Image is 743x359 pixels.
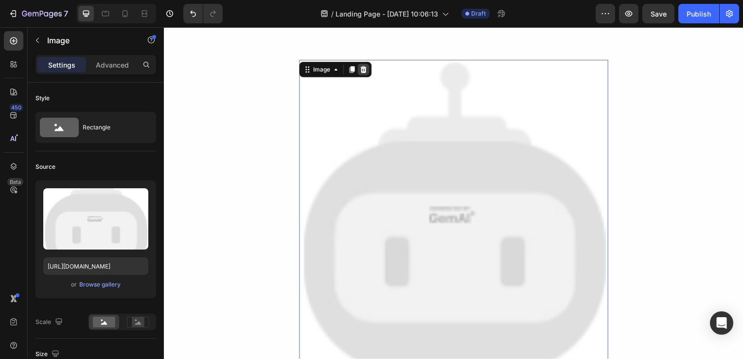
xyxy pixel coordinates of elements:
img: Alt image [136,33,448,345]
div: Image [148,38,169,47]
span: Save [651,10,667,18]
span: or [71,279,77,290]
div: Undo/Redo [183,4,223,23]
button: 7 [4,4,72,23]
div: Source [35,162,55,171]
span: Landing Page - [DATE] 10:06:13 [336,9,438,19]
p: 7 [64,8,68,19]
button: Save [642,4,674,23]
button: Browse gallery [79,280,121,289]
input: https://example.com/image.jpg [43,257,148,275]
p: Advanced [96,60,129,70]
p: Image [47,35,130,46]
div: Open Intercom Messenger [710,311,733,335]
div: Scale [35,316,65,329]
p: Settings [48,60,75,70]
button: Publish [678,4,719,23]
div: Publish [687,9,711,19]
div: Rectangle [83,116,142,139]
div: Beta [7,178,23,186]
span: Draft [471,9,486,18]
div: 450 [9,104,23,111]
span: / [331,9,334,19]
div: Style [35,94,50,103]
img: preview-image [43,188,148,250]
iframe: Design area [164,27,743,359]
